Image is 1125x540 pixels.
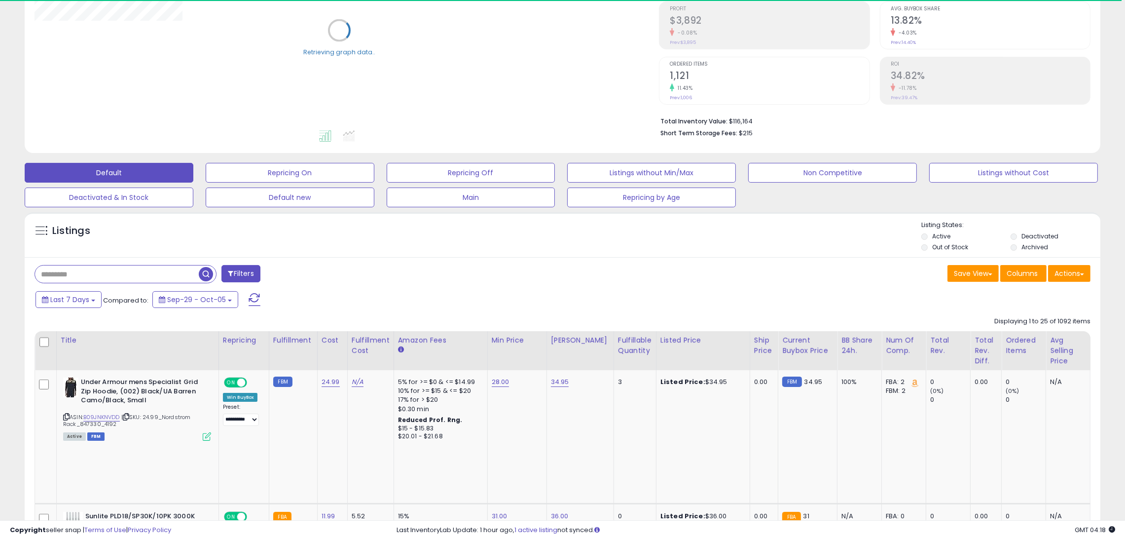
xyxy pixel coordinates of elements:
span: Compared to: [103,296,148,305]
div: Fulfillable Quantity [618,335,652,356]
div: Min Price [492,335,543,346]
div: Win BuyBox [223,393,258,402]
div: Ship Price [754,335,774,356]
span: Last 7 Days [50,295,89,305]
small: -4.03% [895,29,917,37]
a: B09JNKNVDD [83,413,120,422]
p: Listing States: [921,221,1100,230]
b: Reduced Prof. Rng. [398,416,463,424]
div: FBA: 2 [886,378,918,386]
button: Listings without Min/Max [567,163,736,183]
span: Columns [1007,269,1038,278]
div: Total Rev. [930,335,966,356]
small: (0%) [1006,387,1019,395]
div: Title [61,335,215,346]
span: Sep-29 - Oct-05 [167,295,226,305]
a: N/A [352,377,363,387]
button: Save View [947,265,999,282]
div: ASIN: [63,378,211,440]
div: 0 [1006,378,1046,386]
button: Deactivated & In Stock [25,188,193,207]
small: 11.43% [674,84,692,92]
small: Prev: 1,006 [670,95,692,101]
small: Amazon Fees. [398,346,404,354]
label: Archived [1021,243,1048,251]
h2: 1,121 [670,70,869,83]
div: 5% for >= $0 & <= $14.99 [398,378,480,386]
div: 0.00 [754,378,770,386]
div: Fulfillment [273,335,313,346]
div: Current Buybox Price [782,335,833,356]
li: $116,164 [660,115,1083,126]
div: 0.00 [975,378,994,386]
span: $215 [739,128,753,138]
div: Fulfillment Cost [352,335,390,356]
button: Default [25,163,193,183]
button: Sep-29 - Oct-05 [152,291,238,308]
span: OFF [246,379,261,387]
div: Amazon Fees [398,335,483,346]
div: Listed Price [660,335,746,346]
span: All listings currently available for purchase on Amazon [63,432,86,441]
span: FBM [87,432,105,441]
b: Total Inventory Value: [660,117,727,125]
span: Avg. Buybox Share [891,6,1090,12]
button: Non Competitive [748,163,917,183]
a: Privacy Policy [128,525,171,535]
small: FBM [782,377,801,387]
h2: $3,892 [670,15,869,28]
div: Cost [322,335,343,346]
h5: Listings [52,224,90,238]
span: 2025-10-13 04:18 GMT [1075,525,1115,535]
h2: 34.82% [891,70,1090,83]
a: 34.95 [551,377,569,387]
a: Terms of Use [84,525,126,535]
button: Actions [1048,265,1090,282]
span: 34.95 [804,377,823,386]
b: Under Armour mens Specialist Grid Zip Hoodie, (002) Black/UA Barren Camo/Black, Small [81,378,201,408]
strong: Copyright [10,525,46,535]
small: (0%) [930,387,944,395]
a: 24.99 [322,377,340,387]
div: Avg Selling Price [1050,335,1086,366]
div: Displaying 1 to 25 of 1092 items [994,317,1090,326]
span: ROI [891,62,1090,67]
button: Default new [206,188,374,207]
label: Out of Stock [932,243,968,251]
button: Repricing Off [387,163,555,183]
div: seller snap | | [10,526,171,535]
div: [PERSON_NAME] [551,335,610,346]
div: Num of Comp. [886,335,922,356]
a: 1 active listing [514,525,557,535]
button: Main [387,188,555,207]
img: 41W2bO11HyL._SL40_.jpg [63,378,78,397]
div: Ordered Items [1006,335,1042,356]
label: Deactivated [1021,232,1058,240]
div: Preset: [223,404,261,425]
b: Short Term Storage Fees: [660,129,737,137]
small: -11.78% [895,84,917,92]
div: 0 [930,395,970,404]
span: Ordered Items [670,62,869,67]
button: Columns [1000,265,1047,282]
span: Profit [670,6,869,12]
div: Retrieving graph data.. [303,47,375,56]
div: Last InventoryLab Update: 1 hour ago, not synced. [397,526,1115,535]
div: $15 - $15.83 [398,424,480,433]
div: FBM: 2 [886,386,918,395]
div: 0 [930,378,970,386]
div: BB Share 24h. [841,335,877,356]
div: 3 [618,378,649,386]
div: $34.95 [660,378,742,386]
div: Repricing [223,335,265,346]
div: 0 [1006,395,1046,404]
button: Repricing by Age [567,188,736,207]
b: Listed Price: [660,377,705,386]
small: Prev: $3,895 [670,39,696,45]
small: Prev: 14.40% [891,39,916,45]
button: Last 7 Days [36,291,102,308]
div: 10% for >= $15 & <= $20 [398,386,480,395]
span: | SKU: 24.99_Nordstrom Rack_847330_4192 [63,413,191,428]
button: Listings without Cost [929,163,1098,183]
small: Prev: 39.47% [891,95,917,101]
